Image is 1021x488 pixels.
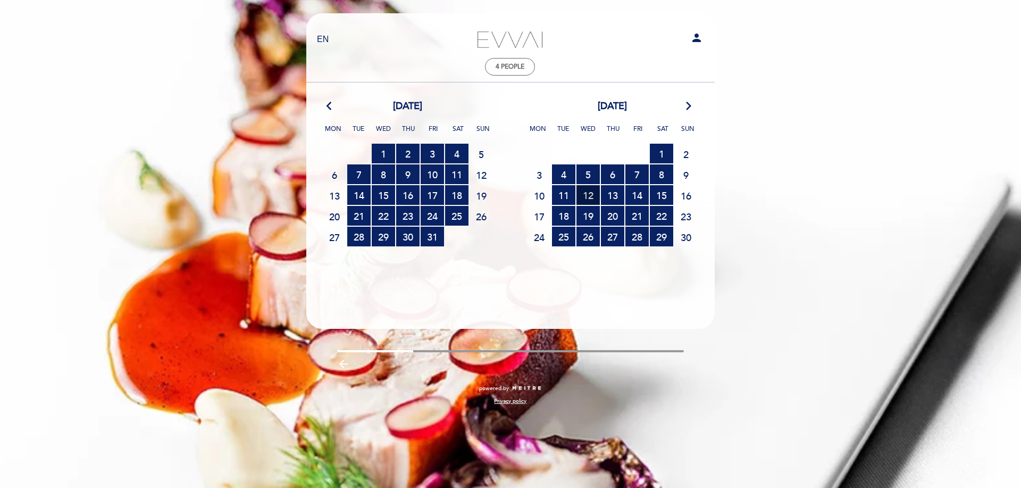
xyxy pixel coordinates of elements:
[396,164,420,184] span: 9
[323,123,344,143] span: Mon
[470,186,493,205] span: 19
[528,123,549,143] span: Mon
[396,227,420,246] span: 30
[372,144,395,163] span: 1
[421,144,444,163] span: 3
[347,227,371,246] span: 28
[421,206,444,226] span: 24
[323,165,346,185] span: 6
[337,358,350,370] i: arrow_backward
[650,144,673,163] span: 1
[650,164,673,184] span: 8
[347,185,371,205] span: 14
[323,186,346,205] span: 13
[496,63,524,71] span: 4 people
[552,227,575,246] span: 25
[396,185,420,205] span: 16
[372,206,395,226] span: 22
[323,206,346,226] span: 20
[348,123,369,143] span: Tue
[470,144,493,164] span: 5
[445,185,468,205] span: 18
[674,206,698,226] span: 23
[601,206,624,226] span: 20
[421,164,444,184] span: 10
[578,123,599,143] span: Wed
[445,206,468,226] span: 25
[396,144,420,163] span: 2
[373,123,394,143] span: Wed
[601,185,624,205] span: 13
[528,186,551,205] span: 10
[625,164,649,184] span: 7
[470,165,493,185] span: 12
[552,206,575,226] span: 18
[625,227,649,246] span: 28
[625,185,649,205] span: 14
[396,206,420,226] span: 23
[576,185,600,205] span: 12
[576,164,600,184] span: 5
[684,100,693,113] i: arrow_forward_ios
[445,144,468,163] span: 4
[674,227,698,247] span: 30
[347,206,371,226] span: 21
[625,206,649,226] span: 21
[323,227,346,247] span: 27
[601,164,624,184] span: 6
[393,100,422,113] span: [DATE]
[528,206,551,226] span: 17
[372,164,395,184] span: 8
[601,227,624,246] span: 27
[552,164,575,184] span: 4
[470,206,493,226] span: 26
[473,123,494,143] span: Sun
[677,123,699,143] span: Sun
[650,206,673,226] span: 22
[553,123,574,143] span: Tue
[421,227,444,246] span: 31
[690,31,703,44] i: person
[598,100,627,113] span: [DATE]
[674,144,698,164] span: 2
[372,227,395,246] span: 29
[650,185,673,205] span: 15
[479,385,542,392] a: powered by
[528,165,551,185] span: 3
[347,164,371,184] span: 7
[448,123,469,143] span: Sat
[576,227,600,246] span: 26
[398,123,419,143] span: Thu
[423,123,444,143] span: Fri
[690,31,703,48] button: person
[602,123,624,143] span: Thu
[327,100,336,113] i: arrow_back_ios
[674,186,698,205] span: 16
[372,185,395,205] span: 15
[512,386,542,391] img: MEITRE
[650,227,673,246] span: 29
[445,164,468,184] span: 11
[674,165,698,185] span: 9
[652,123,674,143] span: Sat
[443,25,576,54] a: Evvai
[576,206,600,226] span: 19
[421,185,444,205] span: 17
[552,185,575,205] span: 11
[479,385,509,392] span: powered by
[494,398,526,405] a: Privacy policy
[627,123,649,143] span: Fri
[528,227,551,247] span: 24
